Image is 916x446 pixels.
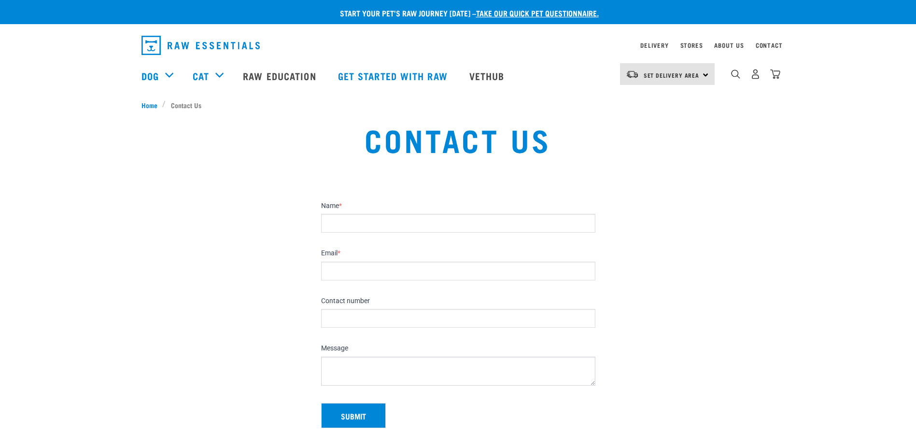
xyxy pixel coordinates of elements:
a: Delivery [640,43,668,47]
a: Contact [756,43,783,47]
nav: dropdown navigation [134,32,783,59]
img: user.png [750,69,761,79]
label: Name [321,202,595,210]
span: Set Delivery Area [644,73,700,77]
label: Email [321,249,595,258]
a: Dog [141,69,159,83]
a: Cat [193,69,209,83]
a: Home [141,100,163,110]
nav: breadcrumbs [141,100,775,110]
img: home-icon@2x.png [770,69,780,79]
img: van-moving.png [626,70,639,79]
a: Vethub [460,56,517,95]
label: Contact number [321,297,595,306]
a: About Us [714,43,744,47]
a: Raw Education [233,56,328,95]
a: Get started with Raw [328,56,460,95]
img: Raw Essentials Logo [141,36,260,55]
span: Home [141,100,157,110]
h1: Contact Us [170,122,746,156]
label: Message [321,344,595,353]
button: Submit [321,403,386,428]
a: Stores [680,43,703,47]
img: home-icon-1@2x.png [731,70,740,79]
a: take our quick pet questionnaire. [476,11,599,15]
